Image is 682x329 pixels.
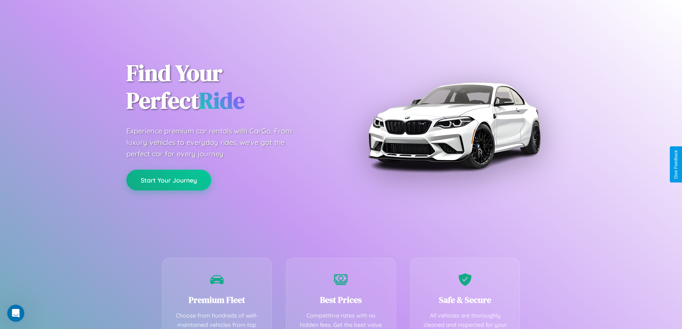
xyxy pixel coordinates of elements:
iframe: Intercom live chat [7,305,24,322]
h3: Premium Fleet [173,294,261,306]
div: Give Feedback [673,150,678,179]
button: Start Your Journey [126,170,211,190]
p: Experience premium car rentals with CarGo. From luxury vehicles to everyday rides, we've got the ... [126,125,305,160]
h1: Find Your Perfect [126,59,330,115]
span: Ride [199,85,245,116]
h3: Safe & Secure [421,294,509,306]
img: Premium BMW car rental vehicle [364,36,543,215]
h3: Best Prices [297,294,385,306]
